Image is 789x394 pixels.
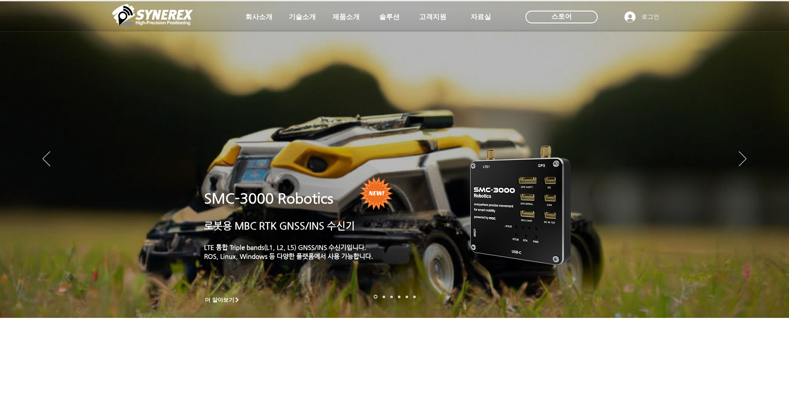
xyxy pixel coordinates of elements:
[639,13,662,21] span: 로그인
[406,295,408,298] a: 로봇
[112,2,193,28] img: 씨너렉스_White_simbol_대지 1.png
[739,151,746,167] button: 다음
[525,11,598,23] div: 스토어
[374,295,377,299] a: 로봇- SMC 2000
[43,151,50,167] button: 이전
[551,12,572,21] span: 스토어
[204,190,333,207] a: SMC-3000 Robotics
[289,13,316,22] span: 기술소개
[458,133,584,275] img: KakaoTalk_20241224_155801212.png
[471,13,491,22] span: 자료실
[204,220,355,231] a: 로봇용 MBC RTK GNSS/INS 수신기
[619,9,665,25] button: 로그인
[238,9,280,26] a: 회사소개
[245,13,272,22] span: 회사소개
[412,9,454,26] a: 고객지원
[419,13,446,22] span: 고객지원
[383,295,385,298] a: 드론 8 - SMC 2000
[332,13,360,22] span: 제품소개
[460,9,502,26] a: 자료실
[204,244,366,251] a: LTE 통합 Triple bands(L1, L2, L5) GNSS/INS 수신기입니다.
[413,295,416,298] a: 정밀농업
[379,13,400,22] span: 솔루션
[281,9,324,26] a: 기술소개
[368,9,411,26] a: 솔루션
[398,295,400,298] a: 자율주행
[205,296,234,304] span: 더 알아보기
[325,9,367,26] a: 제품소개
[371,295,418,299] nav: 슬라이드
[204,252,373,260] a: ROS, Linux, Windows 등 다양한 플랫폼에서 사용 가능합니다.
[201,295,244,305] a: 더 알아보기
[390,295,393,298] a: 측량 IoT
